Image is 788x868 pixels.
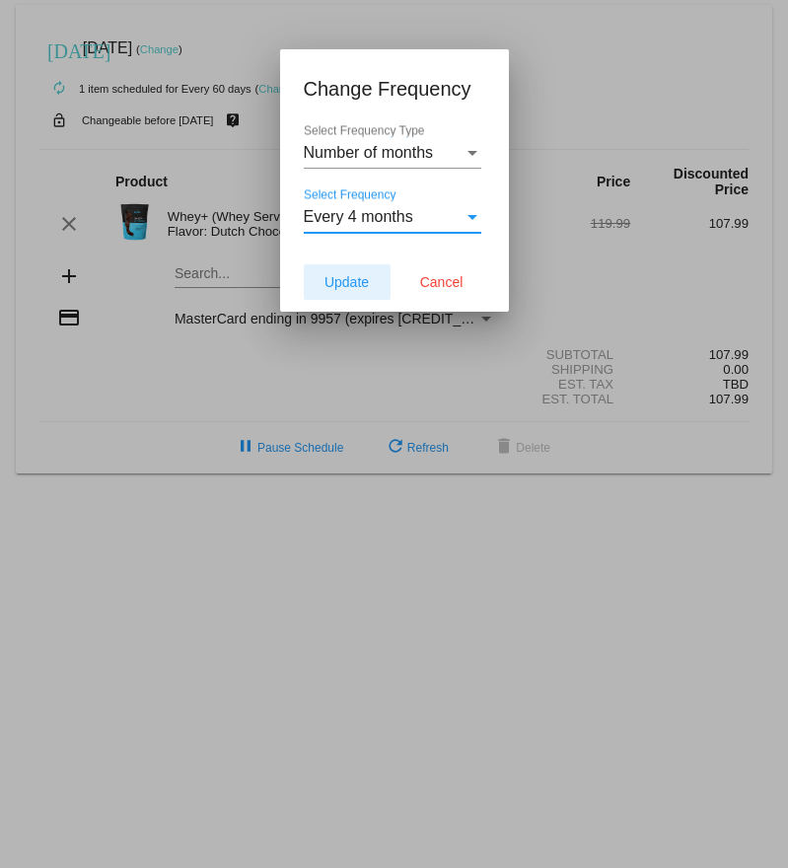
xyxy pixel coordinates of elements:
span: Cancel [420,274,464,290]
button: Update [304,264,391,300]
span: Update [324,274,369,290]
mat-select: Select Frequency [304,208,481,226]
span: Every 4 months [304,208,413,225]
h1: Change Frequency [304,73,485,105]
button: Cancel [398,264,485,300]
mat-select: Select Frequency Type [304,144,481,162]
span: Number of months [304,144,434,161]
